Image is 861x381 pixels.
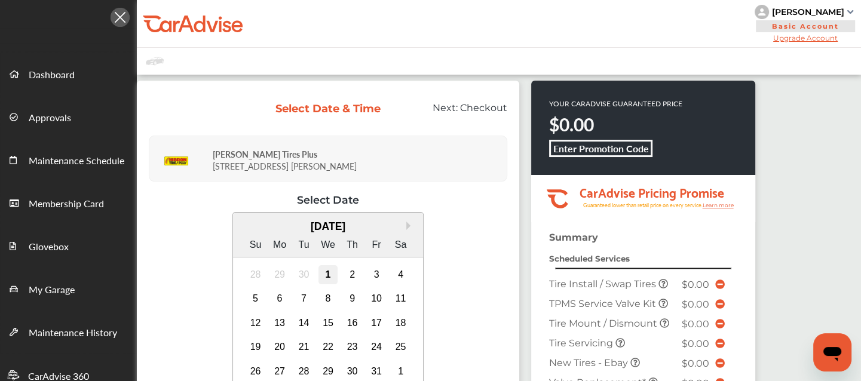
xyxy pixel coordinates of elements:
div: Choose Thursday, October 9th, 2025 [343,289,362,308]
img: knH8PDtVvWoAbQRylUukY18CTiRevjo20fAtgn5MLBQj4uumYvk2MzTtcAIzfGAtb1XOLVMAvhLuqoNAbL4reqehy0jehNKdM... [755,5,769,19]
div: Choose Saturday, October 11th, 2025 [391,289,410,308]
div: Not available Sunday, September 28th, 2025 [246,265,265,284]
div: Not available Monday, September 29th, 2025 [270,265,289,284]
div: Choose Friday, October 10th, 2025 [367,289,386,308]
div: Choose Wednesday, October 1st, 2025 [318,265,338,284]
b: Enter Promotion Code [553,142,649,155]
div: Fr [367,235,386,254]
a: Maintenance Schedule [1,138,136,181]
div: Choose Sunday, October 26th, 2025 [246,362,265,381]
div: Mo [270,235,289,254]
span: Membership Card [29,196,104,212]
span: $0.00 [682,318,709,330]
tspan: CarAdvise Pricing Promise [579,181,724,202]
span: $0.00 [682,338,709,349]
div: Choose Friday, October 31st, 2025 [367,362,386,381]
span: $0.00 [682,358,709,369]
div: [DATE] [233,220,424,233]
div: Choose Tuesday, October 14th, 2025 [295,314,314,333]
a: Maintenance History [1,310,136,353]
a: Approvals [1,95,136,138]
div: Choose Thursday, October 2nd, 2025 [343,265,362,284]
a: My Garage [1,267,136,310]
div: Choose Saturday, October 4th, 2025 [391,265,410,284]
img: Icon.5fd9dcc7.svg [111,8,130,27]
div: Choose Sunday, October 19th, 2025 [246,337,265,357]
span: Maintenance History [29,325,117,341]
div: [STREET_ADDRESS] [PERSON_NAME] [213,139,504,178]
strong: [PERSON_NAME] Tires Plus [213,148,317,160]
div: Choose Saturday, October 18th, 2025 [391,314,410,333]
div: Choose Sunday, October 12th, 2025 [246,314,265,333]
div: Choose Thursday, October 23rd, 2025 [343,337,362,357]
tspan: Learn more [702,202,734,208]
span: Basic Account [756,20,855,32]
strong: Scheduled Services [549,254,630,263]
div: Select Date [149,193,507,206]
div: Choose Tuesday, October 21st, 2025 [295,337,314,357]
span: Tire Install / Swap Tires [549,278,658,290]
span: $0.00 [682,279,709,290]
div: Choose Thursday, October 16th, 2025 [343,314,362,333]
span: Upgrade Account [755,33,856,42]
span: Glovebox [29,239,69,255]
div: Choose Wednesday, October 22nd, 2025 [318,337,338,357]
div: Choose Friday, October 24th, 2025 [367,337,386,357]
div: [PERSON_NAME] [772,7,844,17]
div: Choose Monday, October 13th, 2025 [270,314,289,333]
div: Choose Monday, October 6th, 2025 [270,289,289,308]
div: Choose Saturday, November 1st, 2025 [391,362,410,381]
tspan: Guaranteed lower than retail price on every service. [583,201,702,209]
img: placeholder_car.fcab19be.svg [146,54,164,69]
a: Membership Card [1,181,136,224]
div: Choose Wednesday, October 8th, 2025 [318,289,338,308]
div: Next: [391,102,517,125]
img: logo-hibdon-tires-plus.png [164,156,188,166]
div: Choose Monday, October 20th, 2025 [270,337,289,357]
div: Choose Friday, October 17th, 2025 [367,314,386,333]
p: YOUR CARADVISE GUARANTEED PRICE [549,99,682,109]
div: Th [343,235,362,254]
div: Choose Saturday, October 25th, 2025 [391,337,410,357]
div: Sa [391,235,410,254]
span: My Garage [29,282,75,298]
div: Choose Wednesday, October 29th, 2025 [318,362,338,381]
span: Checkout [460,102,507,113]
div: We [318,235,338,254]
span: Tire Servicing [549,337,615,349]
div: Tu [295,235,314,254]
span: New Tires - Ebay [549,357,630,368]
img: sCxJUJ+qAmfqhQGDUl18vwLg4ZYJ6CxN7XmbOMBAAAAAElFTkSuQmCC [847,10,853,14]
div: Choose Tuesday, October 7th, 2025 [295,289,314,308]
div: Su [246,235,265,254]
span: Approvals [29,110,71,126]
iframe: Button to launch messaging window [813,333,851,371]
a: Dashboard [1,52,136,95]
span: TPMS Service Valve Kit [549,298,658,309]
a: Glovebox [1,224,136,267]
div: Choose Sunday, October 5th, 2025 [246,289,265,308]
span: Dashboard [29,67,75,83]
strong: $0.00 [549,112,594,137]
span: Tire Mount / Dismount [549,318,660,329]
button: Next Month [406,222,415,230]
div: Choose Wednesday, October 15th, 2025 [318,314,338,333]
strong: Summary [549,232,598,243]
div: Choose Monday, October 27th, 2025 [270,362,289,381]
div: Choose Tuesday, October 28th, 2025 [295,362,314,381]
div: Select Date & Time [275,102,382,115]
div: Choose Thursday, October 30th, 2025 [343,362,362,381]
div: Not available Tuesday, September 30th, 2025 [295,265,314,284]
span: Maintenance Schedule [29,153,124,169]
span: $0.00 [682,299,709,310]
div: Choose Friday, October 3rd, 2025 [367,265,386,284]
